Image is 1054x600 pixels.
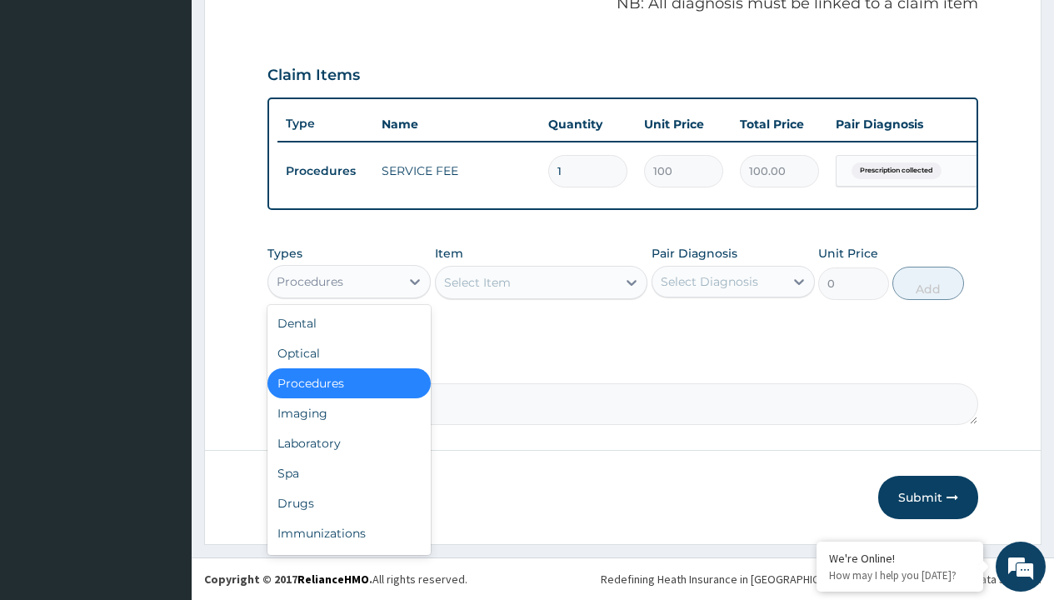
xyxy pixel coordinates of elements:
label: Comment [267,360,978,374]
div: Redefining Heath Insurance in [GEOGRAPHIC_DATA] using Telemedicine and Data Science! [601,571,1042,587]
td: SERVICE FEE [373,154,540,187]
label: Pair Diagnosis [652,245,737,262]
td: Procedures [277,156,373,187]
strong: Copyright © 2017 . [204,572,372,587]
span: We're online! [97,188,230,357]
th: Unit Price [636,107,732,141]
div: Procedures [277,273,343,290]
div: Drugs [267,488,431,518]
th: Pair Diagnosis [827,107,1011,141]
div: Optical [267,338,431,368]
div: Immunizations [267,518,431,548]
div: Select Item [444,274,511,291]
footer: All rights reserved. [192,557,1054,600]
div: Dental [267,308,431,338]
div: We're Online! [829,551,971,566]
button: Submit [878,476,978,519]
textarea: Type your message and hit 'Enter' [8,412,317,471]
div: Others [267,548,431,578]
span: Prescription collected [852,162,942,179]
div: Spa [267,458,431,488]
p: How may I help you today? [829,568,971,582]
div: Select Diagnosis [661,273,758,290]
label: Item [435,245,463,262]
a: RelianceHMO [297,572,369,587]
th: Name [373,107,540,141]
div: Imaging [267,398,431,428]
label: Unit Price [818,245,878,262]
div: Laboratory [267,428,431,458]
th: Quantity [540,107,636,141]
h3: Claim Items [267,67,360,85]
th: Type [277,108,373,139]
img: d_794563401_company_1708531726252_794563401 [31,83,67,125]
div: Chat with us now [87,93,280,115]
button: Add [892,267,963,300]
label: Types [267,247,302,261]
div: Minimize live chat window [273,8,313,48]
div: Procedures [267,368,431,398]
th: Total Price [732,107,827,141]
